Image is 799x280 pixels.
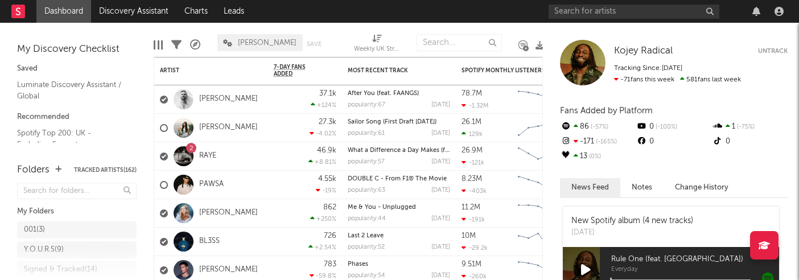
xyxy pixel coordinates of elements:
[462,118,481,126] div: 26.1M
[17,221,137,238] a: 001(3)
[324,232,336,240] div: 726
[199,94,258,104] a: [PERSON_NAME]
[348,90,419,97] a: After You (feat. FAANGS)
[431,273,450,279] div: [DATE]
[560,120,636,134] div: 86
[348,233,450,239] div: Last 2 Leave
[310,272,336,279] div: -59.8 %
[462,67,547,74] div: Spotify Monthly Listeners
[348,261,368,267] a: Phases
[318,175,336,183] div: 4.55k
[664,178,740,197] button: Change History
[431,187,450,193] div: [DATE]
[348,147,450,154] div: What a Difference a Day Makes (from the Netflix Limited Series "Black Rabbit")
[348,261,450,267] div: Phases
[310,215,336,223] div: +250 %
[636,120,711,134] div: 0
[319,90,336,97] div: 37.1k
[308,158,336,166] div: +8.81 %
[431,159,450,165] div: [DATE]
[348,130,385,137] div: popularity: 61
[348,119,450,125] div: Sailor Song (First Draft 4.29.24)
[199,151,216,161] a: RAYE
[462,147,483,154] div: 26.9M
[171,28,182,61] div: Filters
[462,187,487,195] div: -403k
[431,102,450,108] div: [DATE]
[611,253,779,266] span: Rule One (feat. [GEOGRAPHIC_DATA])
[431,216,450,222] div: [DATE]
[311,101,336,109] div: +124 %
[636,134,711,149] div: 0
[319,118,336,126] div: 27.3k
[323,204,336,211] div: 862
[17,241,137,258] a: Y.O.U.R.S(9)
[589,124,608,130] span: -57 %
[549,5,719,19] input: Search for artists
[513,114,564,142] svg: Chart title
[160,67,245,74] div: Artist
[199,123,258,133] a: [PERSON_NAME]
[317,147,336,154] div: 46.9k
[307,41,322,47] button: Save
[17,43,137,56] div: My Discovery Checklist
[560,106,653,115] span: Fans Added by Platform
[735,124,755,130] span: -75 %
[348,159,385,165] div: popularity: 57
[614,76,741,83] span: 581 fans last week
[587,154,601,160] span: 0 %
[354,43,400,56] div: Weekly UK Streams (Weekly UK Streams)
[348,273,385,279] div: popularity: 54
[316,187,336,194] div: -19 %
[348,102,385,108] div: popularity: 67
[310,130,336,137] div: -4.02 %
[348,176,450,182] div: DOUBLE C - From F1® The Movie
[199,180,224,190] a: PAWSA
[431,130,450,137] div: [DATE]
[462,261,481,268] div: 9.51M
[348,119,436,125] a: Sailor Song (First Draft [DATE])
[348,176,447,182] a: DOUBLE C - From F1® The Movie
[712,134,788,149] div: 0
[199,265,258,275] a: [PERSON_NAME]
[614,76,674,83] span: -71 fans this week
[17,62,137,76] div: Saved
[154,28,163,61] div: Edit Columns
[560,134,636,149] div: -171
[348,67,433,74] div: Most Recent Track
[199,237,220,246] a: BL3SS
[274,64,319,77] span: 7-Day Fans Added
[614,46,673,56] span: Kojey Radical
[348,204,450,211] div: Me & You - Unplugged
[348,233,384,239] a: Last 2 Leave
[348,90,450,97] div: After You (feat. FAANGS)
[17,163,50,177] div: Folders
[614,65,682,72] span: Tracking Since: [DATE]
[611,266,779,273] span: Everyday
[513,228,564,256] svg: Chart title
[462,232,476,240] div: 10M
[348,216,386,222] div: popularity: 44
[758,46,788,57] button: Untrack
[199,208,258,218] a: [PERSON_NAME]
[654,124,677,130] span: -100 %
[560,149,636,164] div: 13
[348,187,385,193] div: popularity: 63
[513,85,564,114] svg: Chart title
[308,244,336,251] div: +2.54 %
[417,34,502,51] input: Search...
[462,204,480,211] div: 11.2M
[571,215,693,227] div: New Spotify album (4 new tracks)
[513,142,564,171] svg: Chart title
[17,127,125,150] a: Spotify Top 200: UK - Excluding Superstars
[712,120,788,134] div: 1
[462,216,485,223] div: -191k
[594,139,617,145] span: -165 %
[348,204,416,211] a: Me & You - Unplugged
[24,223,45,237] div: 001 ( 3 )
[74,167,137,173] button: Tracked Artists(162)
[462,130,483,138] div: 129k
[24,263,97,277] div: Signed & Tracked ( 14 )
[17,79,125,102] a: Luminate Discovery Assistant / Global
[431,244,450,250] div: [DATE]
